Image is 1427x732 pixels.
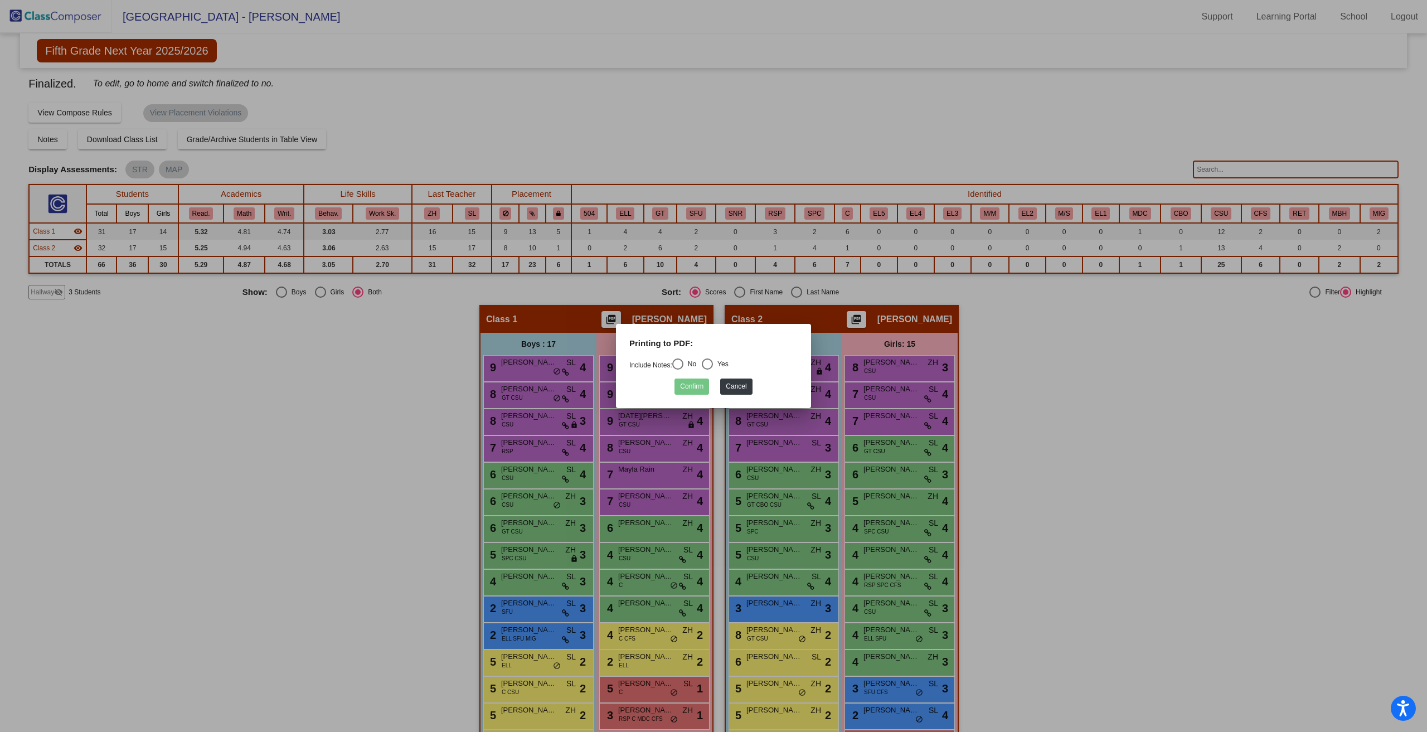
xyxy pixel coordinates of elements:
[629,361,672,369] a: Include Notes:
[720,379,752,395] button: Cancel
[674,379,709,395] button: Confirm
[629,361,729,369] mat-radio-group: Select an option
[629,337,693,350] label: Printing to PDF:
[713,359,729,369] div: Yes
[683,359,696,369] div: No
